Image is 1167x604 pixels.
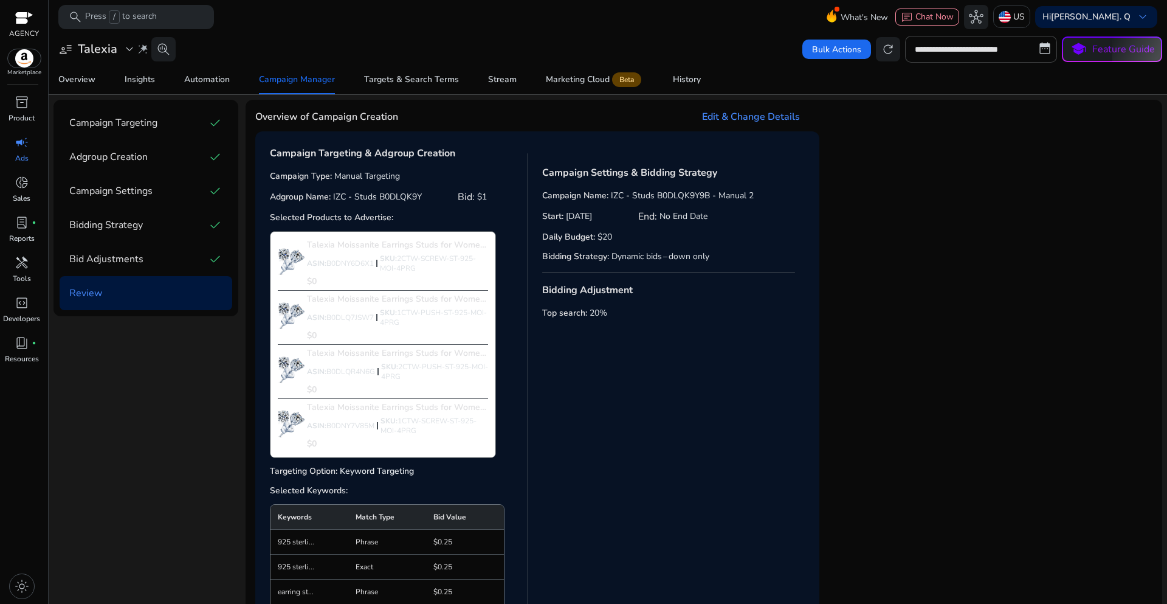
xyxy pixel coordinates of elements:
[270,465,523,477] span: Targeting Option:
[307,347,488,359] h4: Talexia Moissanite Earrings Studs for Women & Men, Hypoallergenic, Max Brilliance 18K White Gold ...
[1062,36,1162,62] button: schoolFeature Guide
[278,537,341,547] p: 925 sterli...
[307,384,488,396] p: $0
[9,233,35,244] p: Reports
[270,146,523,161] h3: Campaign Targeting & Adgroup Creation
[69,252,143,266] span: Bid Adjustments
[659,210,707,223] p: No End Date
[307,330,488,342] p: $0
[590,307,607,319] p: 20%
[259,75,335,84] div: Campaign Manager
[137,43,149,55] span: wand_stars
[32,220,36,225] span: fiber_manual_record
[307,239,488,251] h4: Talexia Moissanite Earrings Studs for Women & Men, Hypoallergenic, Max Brilliance 18K White Gold ...
[381,362,488,381] span: 2CTW-PUSH-ST-925-MOI-4PRG
[68,10,83,24] span: search
[969,10,983,24] span: hub
[184,75,230,84] div: Automation
[380,416,477,436] span: 1CTW-SCREW-ST-925-MOI-4PRG
[1070,41,1087,58] span: school
[433,537,497,547] p: $0.25
[458,190,487,204] span: Bid:
[612,72,641,87] span: Beta
[15,135,29,150] span: campaign
[15,255,29,270] span: handyman
[326,313,374,322] span: B0DLQ7JSW7
[58,42,73,57] span: user_attributes
[566,210,592,223] p: [DATE]
[69,218,143,232] span: Bidding Strategy
[15,579,29,594] span: light_mode
[542,231,754,243] span: Daily Budget:
[15,153,29,164] p: Ads
[356,512,419,522] p: Match Type
[999,11,1011,23] img: us.svg
[7,68,41,77] p: Marketplace
[364,75,459,84] div: Targets & Search Terms
[9,28,39,39] p: AGENCY
[901,12,913,24] span: chat
[380,416,489,436] p: SKU:
[702,109,800,124] h3: Edit & Change Details
[1051,11,1131,23] b: [PERSON_NAME]. Q
[307,313,374,322] p: ASIN:
[69,150,148,164] span: Adgroup Creation
[32,341,36,345] span: fiber_manual_record
[915,11,954,23] p: Chat Now
[78,42,117,57] h3: Talexia
[69,184,153,198] span: Campaign Settings
[477,191,487,203] p: $1
[881,42,895,57] span: refresh
[69,116,157,130] span: Campaign Targeting
[151,37,176,61] button: search_insights
[3,313,40,324] p: Developers
[8,49,41,68] img: amazon.svg
[278,512,341,522] p: Keywords
[85,10,157,24] p: Press to search
[208,218,222,232] span: check
[307,401,489,414] h4: Talexia Moissanite Earrings Studs for Women & Men, Hypoallergenic, Max Brilliance 18K White Gold ...
[13,193,30,204] p: Sales
[307,367,375,377] p: ASIN:
[597,231,612,243] p: $20
[488,75,517,84] div: Stream
[208,252,222,266] span: check
[876,37,900,61] button: refresh
[255,109,398,124] h3: Overview of Campaign Creation
[356,537,419,547] p: Phrase
[611,190,754,202] p: IZC - Studs B0DLQK9Y9B - Manual 2
[58,75,95,84] div: Overview
[1135,10,1150,24] span: keyboard_arrow_down
[125,75,155,84] div: Insights
[895,9,959,26] button: chatChat Now
[542,307,633,319] span: Top search:
[638,209,707,224] span: End:
[433,512,497,522] p: Bid Value
[433,587,497,597] p: $0.25
[546,75,644,85] div: Marketing Cloud
[208,116,222,130] span: check
[156,42,171,57] span: search_insights
[326,259,374,268] span: B0DNY6D6X1
[802,40,871,59] button: Bulk Actions
[208,150,222,164] span: check
[381,362,488,381] p: SKU:
[333,191,422,203] p: IZC - Studs B0DLQK9Y
[964,5,988,29] button: hub
[270,191,422,203] span: Adgroup Name:
[380,308,488,327] p: SKU:
[9,113,35,123] p: Product
[812,43,861,56] span: Bulk Actions
[380,254,488,273] p: SKU:
[15,215,29,230] span: lab_profile
[611,251,709,263] p: Dynamic bids – down only
[69,286,102,300] span: Review
[270,485,523,497] span: Selected Keywords:
[1042,13,1131,21] p: Hi
[340,465,414,477] p: Keyword Targeting
[307,421,374,431] p: ASIN:
[109,10,120,24] span: /
[5,353,39,364] p: Resources
[1092,42,1155,57] p: Feature Guide
[841,7,888,28] span: What's New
